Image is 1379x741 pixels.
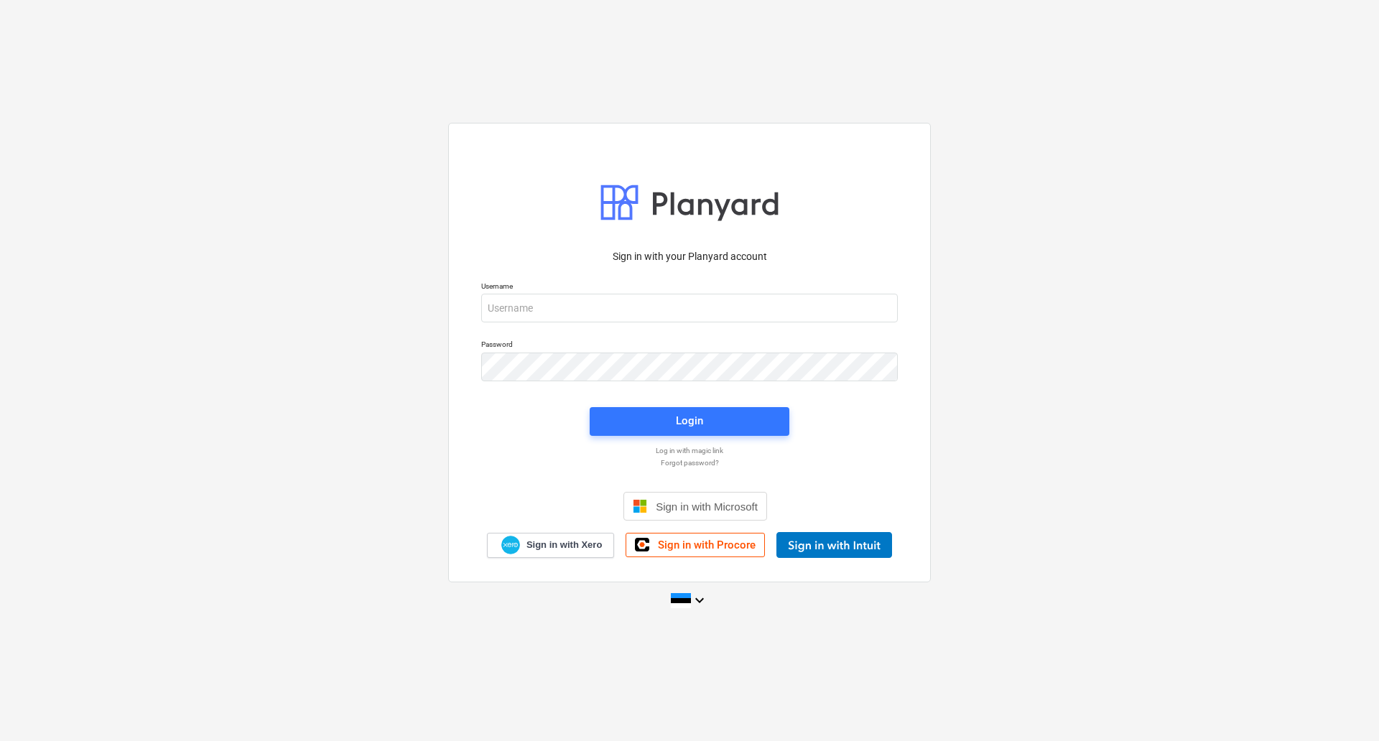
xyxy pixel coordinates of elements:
i: keyboard_arrow_down [691,592,708,609]
a: Forgot password? [474,458,905,467]
a: Log in with magic link [474,446,905,455]
p: Password [481,340,898,352]
img: Microsoft logo [633,499,647,513]
a: Sign in with Procore [626,533,765,557]
button: Login [590,407,789,436]
input: Username [481,294,898,322]
span: Sign in with Microsoft [656,500,758,513]
p: Username [481,281,898,294]
a: Sign in with Xero [487,533,615,558]
span: Sign in with Xero [526,539,602,551]
p: Sign in with your Planyard account [481,249,898,264]
img: Xero logo [501,536,520,555]
span: Sign in with Procore [658,539,756,551]
div: Login [676,411,703,430]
